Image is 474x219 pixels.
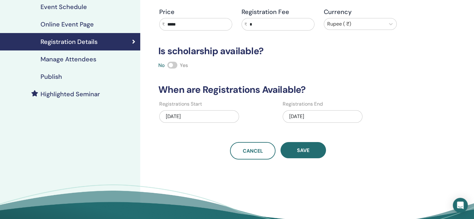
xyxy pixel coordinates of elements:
[230,142,275,159] a: Cancel
[453,198,468,213] div: Open Intercom Messenger
[41,3,87,11] h4: Event Schedule
[159,110,239,123] div: [DATE]
[41,73,62,80] h4: Publish
[244,21,247,28] span: ₹
[158,62,165,69] span: No
[159,8,232,16] h4: Price
[41,55,96,63] h4: Manage Attendees
[283,110,362,123] div: [DATE]
[283,100,323,108] label: Registrations End
[297,147,309,154] span: Save
[159,100,202,108] label: Registrations Start
[162,21,165,28] span: ₹
[41,90,100,98] h4: Highlighted Seminar
[155,84,401,95] h3: When are Registrations Available?
[155,45,401,57] h3: Is scholarship available?
[41,21,94,28] h4: Online Event Page
[324,8,397,16] h4: Currency
[41,38,98,45] h4: Registration Details
[180,62,188,69] span: Yes
[242,8,314,16] h4: Registration Fee
[280,142,326,158] button: Save
[243,148,263,154] span: Cancel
